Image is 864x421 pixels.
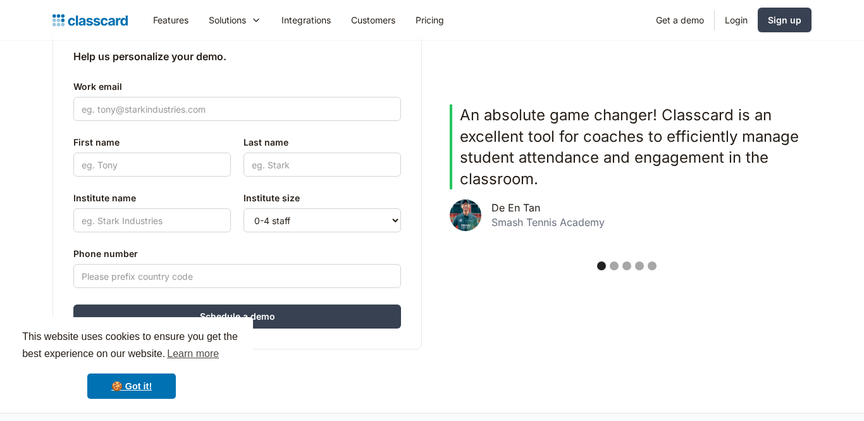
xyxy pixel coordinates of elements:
a: Customers [341,6,405,34]
label: Institute size [244,191,401,206]
span: This website uses cookies to ensure you get the best experience on our website. [22,329,241,363]
a: learn more about cookies [165,344,221,363]
div: De En Tan [491,202,540,214]
label: Institute name [73,191,231,206]
label: First name [73,135,231,150]
div: Show slide 5 of 5 [648,261,657,270]
a: Features [143,6,199,34]
a: Pricing [405,6,454,34]
div: Show slide 4 of 5 [635,261,644,270]
input: Schedule a demo [73,305,401,329]
div: Show slide 3 of 5 [622,261,631,270]
div: carousel [442,97,812,280]
label: Work email [73,79,401,94]
input: eg. tony@starkindustries.com [73,97,401,121]
a: Logo [52,11,128,29]
div: Show slide 1 of 5 [597,261,606,270]
a: Get a demo [646,6,714,34]
input: eg. Stark Industries [73,208,231,232]
div: Smash Tennis Academy [491,217,605,229]
div: cookieconsent [10,317,253,411]
form: Contact Form [73,74,401,329]
a: Sign up [758,8,812,32]
label: Last name [244,135,401,150]
input: eg. Stark [244,153,401,177]
p: An absolute game changer! Classcard is an excellent tool for coaches to efficiently manage studen... [460,104,804,189]
label: Phone number [73,246,401,261]
div: Solutions [209,13,246,27]
div: 1 of 5 [450,104,804,251]
input: Please prefix country code [73,264,401,288]
a: Login [715,6,758,34]
a: dismiss cookie message [87,374,176,399]
a: Integrations [271,6,341,34]
div: Show slide 2 of 5 [610,261,619,270]
div: Sign up [768,13,801,27]
h2: Help us personalize your demo. [73,49,401,64]
div: Solutions [199,6,271,34]
input: eg. Tony [73,153,231,177]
